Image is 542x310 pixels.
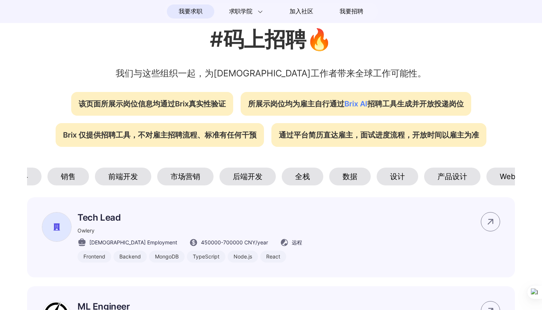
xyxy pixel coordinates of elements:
span: 远程 [292,238,302,246]
div: Backend [113,251,147,263]
span: Brix AI [344,99,367,108]
span: 450000 - 700000 CNY /year [201,238,268,246]
div: MongoDB [149,251,185,263]
div: 设计 [377,168,418,185]
div: React [260,251,286,263]
span: 我要求职 [179,6,202,17]
span: [DEMOGRAPHIC_DATA] Employment [89,238,177,246]
div: 产品设计 [424,168,480,185]
div: 数据 [329,168,371,185]
div: TypeScript [187,251,225,263]
p: Tech Lead [77,212,302,223]
div: 所展示岗位均为雇主自行通过 招聘工具生成并开放投递岗位 [241,92,471,116]
span: 求职学院 [229,7,252,16]
div: 后端开发 [219,168,276,185]
div: Frontend [77,251,111,263]
div: Node.js [228,251,258,263]
span: 我要招聘 [340,7,363,16]
div: 销售 [47,168,89,185]
div: Brix 仅提供招聘工具，不对雇主招聘流程、标准有任何干预 [56,123,264,147]
div: 该页面所展示岗位信息均通过Brix真实性验证 [71,92,233,116]
div: Web3 [486,168,533,185]
div: 市场营销 [157,168,214,185]
span: 加入社区 [290,6,313,17]
span: Owlery [77,227,95,234]
div: 前端开发 [95,168,151,185]
div: 通过平台简历直达雇主，面试进度流程，开放时间以雇主为准 [271,123,486,147]
div: 全栈 [282,168,323,185]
